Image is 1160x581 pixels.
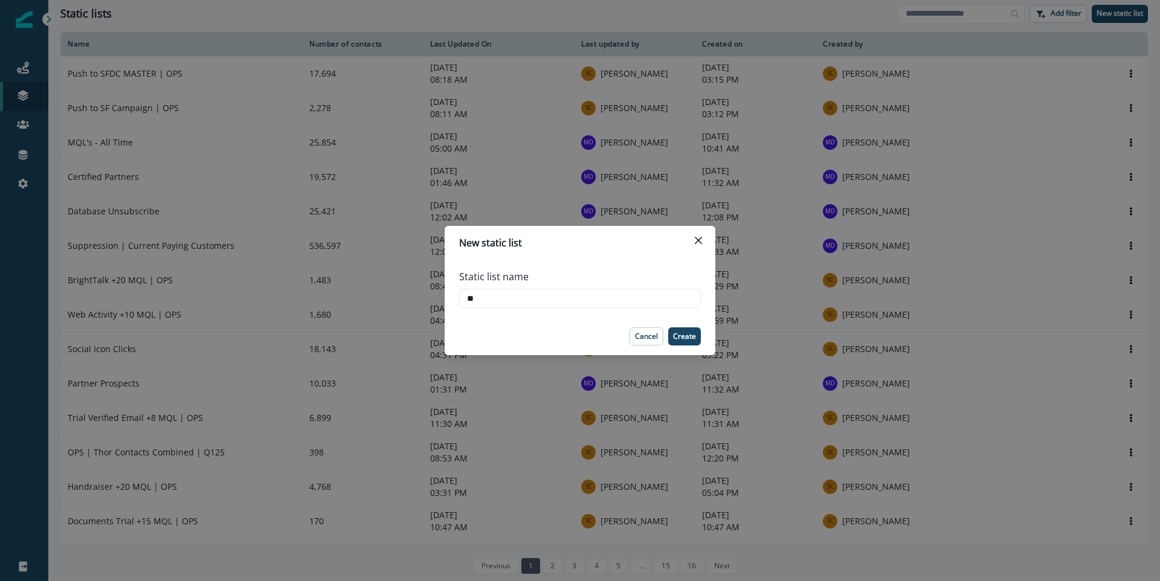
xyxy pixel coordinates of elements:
button: Cancel [630,327,663,345]
p: Create [673,332,696,341]
p: New static list [459,236,522,250]
p: Cancel [635,332,658,341]
button: Close [689,231,708,250]
button: Create [668,327,701,345]
p: Static list name [459,269,529,284]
